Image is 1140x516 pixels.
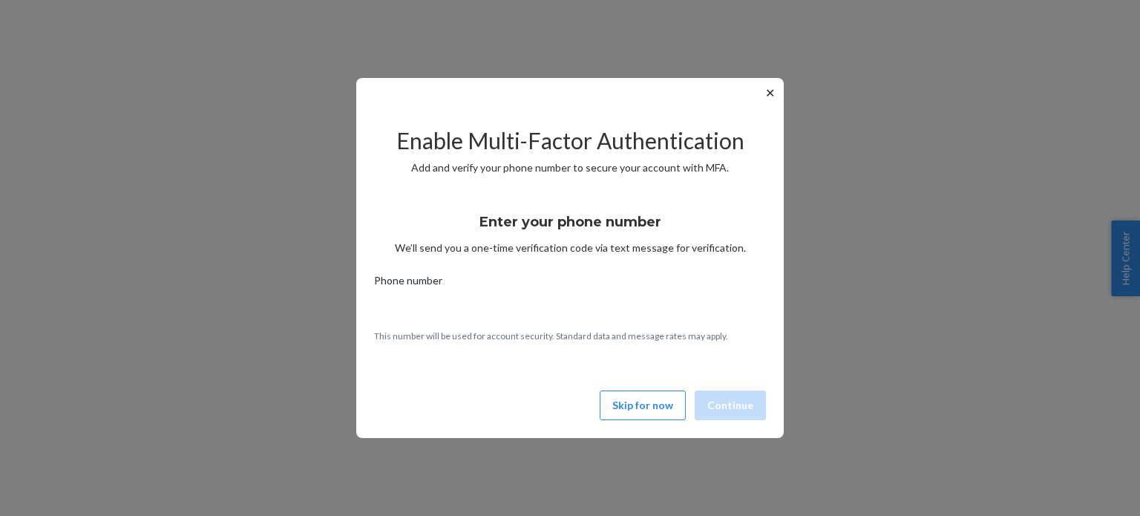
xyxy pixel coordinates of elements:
p: Add and verify your phone number to secure your account with MFA. [374,160,766,175]
button: Skip for now [600,391,686,420]
div: We’ll send you a one-time verification code via text message for verification. [374,200,766,255]
p: This number will be used for account security. Standard data and message rates may apply. [374,330,766,342]
button: ✕ [762,84,778,102]
button: Continue [695,391,766,420]
h2: Enable Multi-Factor Authentication [374,128,766,153]
span: Phone number [374,273,442,294]
h3: Enter your phone number [479,212,661,232]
